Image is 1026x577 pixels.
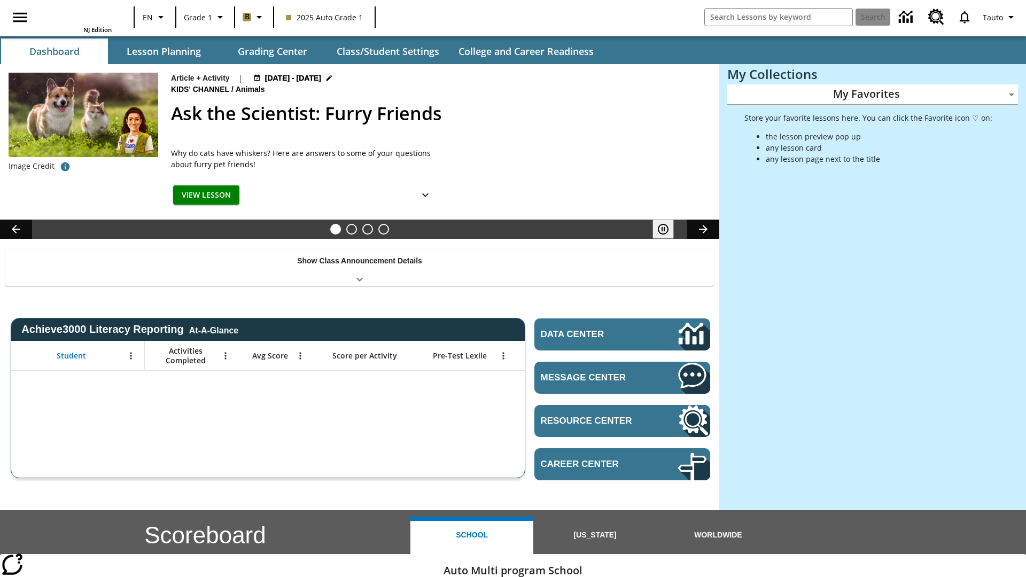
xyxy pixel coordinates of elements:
div: Why do cats have whiskers? Here are answers to some of your questions about furry pet friends! [171,147,438,170]
div: My Favorites [727,84,1018,105]
li: any lesson page next to the title [766,153,992,165]
span: B [245,10,250,24]
p: Image Credit [9,161,55,171]
button: Profile/Settings [978,7,1022,27]
img: Avatar of the scientist with a cat and dog standing in a grassy field in the background [9,73,158,157]
button: Pause [652,220,674,239]
button: Slide 1 Ask the Scientist: Furry Friends [330,224,341,235]
a: Message Center [534,362,710,394]
button: Open side menu [4,2,36,33]
button: Open Menu [495,348,511,364]
a: Career Center [534,448,710,480]
span: NJ Edition [83,26,112,34]
span: Message Center [541,372,646,383]
button: Slide 4 Remembering Justice O'Connor [378,224,389,235]
button: Class/Student Settings [328,38,448,64]
span: EN [143,12,153,23]
button: Open Menu [123,348,139,364]
button: Jul 11 - Oct 31 Choose Dates [251,73,336,84]
a: Data Center [892,3,922,32]
span: [DATE] - [DATE] [265,73,321,84]
div: Show Class Announcement Details [5,249,714,286]
a: Resource Center, Will open in new tab [534,405,710,437]
span: / [231,85,234,93]
span: | [238,73,243,84]
button: Open Menu [292,348,308,364]
div: Pause [652,220,685,239]
span: Avg Score [252,351,288,361]
li: the lesson preview pop up [766,131,992,142]
h3: My Collections [727,67,1018,82]
li: any lesson card [766,142,992,153]
span: Pre-Test Lexile [433,351,487,361]
button: Grade: Grade 1, Select a grade [180,7,231,27]
button: Open Menu [217,348,234,364]
span: Activities Completed [150,346,221,365]
span: Tauto [983,12,1003,23]
span: Achieve3000 Literacy Reporting [21,323,238,336]
span: Score per Activity [332,351,397,361]
button: Slide 2 Cars of the Future? [346,224,357,235]
span: Resource Center [541,416,646,426]
button: Credit: background: Nataba/iStock/Getty Images Plus inset: Janos Jantner [55,157,76,176]
input: search field [705,9,852,26]
button: School [410,517,533,554]
span: Kids' Channel [171,84,231,96]
span: Animals [236,84,267,96]
button: View Lesson [173,185,239,205]
a: Home [42,4,112,26]
div: At-A-Glance [189,324,238,336]
span: 2025 Auto Grade 1 [286,12,363,23]
span: Career Center [541,459,646,470]
p: Store your favorite lessons here. You can click the Favorite icon ♡ on: [744,112,992,123]
span: Grade 1 [184,12,212,23]
span: Data Center [541,329,642,340]
button: Slide 3 Pre-release lesson [362,224,373,235]
a: Notifications [951,3,978,31]
button: Worldwide [657,517,780,554]
button: Boost Class color is light brown. Change class color [238,7,270,27]
button: Dashboard [1,38,108,64]
button: [US_STATE] [533,517,656,554]
button: Language: EN, Select a language [138,7,172,27]
button: College and Career Readiness [450,38,602,64]
a: Resource Center, Will open in new tab [922,3,951,32]
p: Show Class Announcement Details [297,255,422,267]
a: Data Center [534,318,710,350]
div: Home [42,3,112,34]
span: Student [57,351,86,361]
button: Grading Center [219,38,326,64]
button: Lesson Planning [110,38,217,64]
h2: Ask the Scientist: Furry Friends [171,100,706,127]
button: Show Details [415,185,436,205]
button: Lesson carousel, Next [687,220,719,239]
p: Article + Activity [171,73,230,84]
